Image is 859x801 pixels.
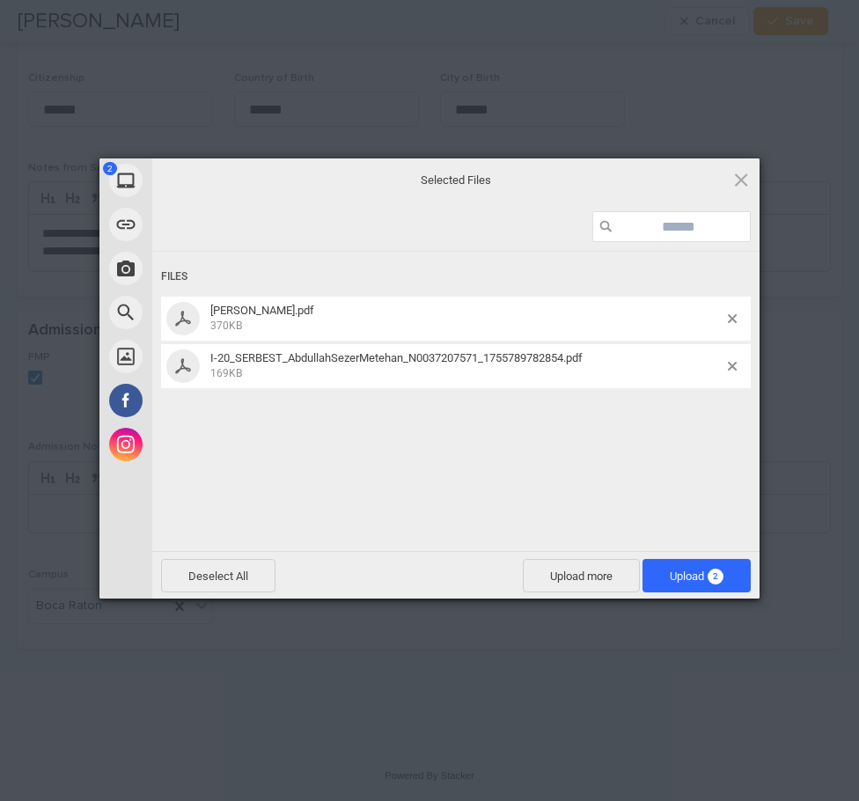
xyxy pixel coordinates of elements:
div: Facebook [99,378,311,423]
div: Link (URL) [99,202,311,246]
span: Selected Files [280,173,632,188]
div: Take Photo [99,246,311,290]
span: 2 [708,569,723,584]
div: Unsplash [99,334,311,378]
span: 169KB [210,367,242,379]
span: Upload [642,559,751,592]
span: 2 [103,162,117,175]
span: Abdullah Sezer Metehan.pdf [205,304,728,333]
span: Upload more [523,559,640,592]
span: [PERSON_NAME].pdf [210,304,314,317]
span: I-20_SERBEST_AbdullahSezerMetehan_N0037207571_1755789782854.pdf [205,351,728,380]
div: Web Search [99,290,311,334]
span: 370KB [210,320,242,332]
div: My Device [99,158,311,202]
div: Files [161,261,751,293]
span: I-20_SERBEST_AbdullahSezerMetehan_N0037207571_1755789782854.pdf [210,351,583,364]
span: Deselect All [161,559,275,592]
span: Click here or hit ESC to close picker [731,170,751,189]
span: Upload [670,570,723,583]
div: Instagram [99,423,311,467]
